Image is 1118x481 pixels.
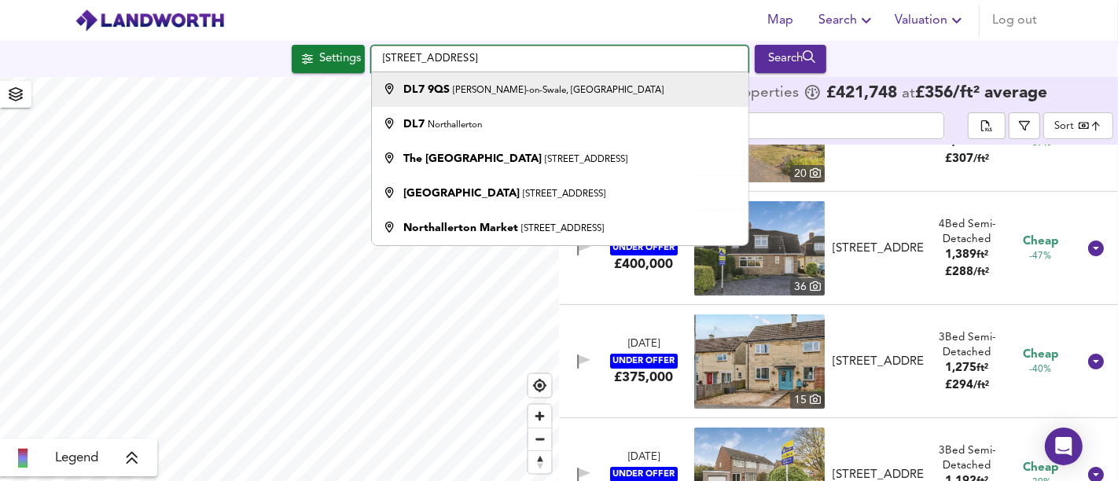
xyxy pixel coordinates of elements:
[694,314,825,409] a: property thumbnail 15
[945,153,989,165] span: £ 307
[945,380,989,391] span: £ 294
[1054,119,1074,134] div: Sort
[292,45,365,73] button: Settings
[945,266,989,278] span: £ 288
[292,45,365,73] div: Click to configure Search Settings
[1087,239,1105,258] svg: Show Details
[812,5,882,36] button: Search
[55,449,98,468] span: Legend
[826,86,897,101] span: £ 421,748
[403,153,542,164] strong: The [GEOGRAPHIC_DATA]
[453,86,664,95] small: [PERSON_NAME]-on-Swale, [GEOGRAPHIC_DATA]
[759,49,822,69] div: Search
[915,85,1047,101] span: £ 356 / ft² average
[528,450,551,473] button: Reset bearing to north
[371,46,748,72] input: Enter a location...
[895,9,966,31] span: Valuation
[523,189,605,199] small: [STREET_ADDRESS]
[790,278,825,296] div: 36
[826,240,930,257] div: Mount Crescent, Winterbourne, BS36 1HL
[902,86,915,101] span: at
[610,354,678,369] div: UNDER OFFER
[614,369,673,386] div: £375,000
[610,240,678,255] div: UNDER OFFER
[756,5,806,36] button: Map
[403,188,520,199] strong: [GEOGRAPHIC_DATA]
[833,240,924,257] div: [STREET_ADDRESS]
[818,9,876,31] span: Search
[1087,352,1105,371] svg: Show Details
[992,9,1037,31] span: Log out
[403,119,425,130] strong: DL7
[1045,428,1083,465] div: Open Intercom Messenger
[545,155,627,164] small: [STREET_ADDRESS]
[1023,233,1058,250] span: Cheap
[694,314,825,409] img: property thumbnail
[976,250,988,260] span: ft²
[1029,250,1051,263] span: -47%
[930,330,1004,361] div: 3 Bed Semi-Detached
[833,354,924,370] div: [STREET_ADDRESS]
[403,222,518,233] strong: Northallerton Market
[930,217,1004,248] div: 4 Bed Semi-Detached
[930,443,1004,474] div: 3 Bed Semi-Detached
[528,428,551,450] button: Zoom out
[755,45,826,73] button: Search
[1023,347,1058,363] span: Cheap
[428,120,482,130] small: Northallerton
[628,337,660,352] div: [DATE]
[694,201,825,296] a: property thumbnail 36
[968,112,1006,139] div: split button
[559,192,1118,305] div: [DATE]UNDER OFFER£400,000 property thumbnail 36 [STREET_ADDRESS]4Bed Semi-Detached1,389ft²£288/ft...
[75,9,225,32] img: logo
[973,267,989,277] span: / ft²
[1029,363,1051,376] span: -40%
[973,154,989,164] span: / ft²
[319,49,361,69] div: Settings
[1043,112,1113,139] div: Sort
[888,5,973,36] button: Valuation
[1023,460,1058,476] span: Cheap
[973,380,989,391] span: / ft²
[762,9,800,31] span: Map
[790,391,825,409] div: 15
[528,405,551,428] button: Zoom in
[755,45,826,73] div: Run Your Search
[945,362,976,374] span: 1,275
[559,305,1118,418] div: [DATE]UNDER OFFER£375,000 property thumbnail 15 [STREET_ADDRESS]3Bed Semi-Detached1,275ft²£294/ft...
[614,255,673,273] div: £400,000
[986,5,1043,36] button: Log out
[656,112,944,139] input: Text Filter...
[694,201,825,296] img: property thumbnail
[403,84,450,95] strong: DL7 9QS
[528,451,551,473] span: Reset bearing to north
[628,450,660,465] div: [DATE]
[790,165,825,182] div: 20
[945,249,976,261] span: 1,389
[521,224,604,233] small: [STREET_ADDRESS]
[528,374,551,397] button: Find my location
[976,363,988,373] span: ft²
